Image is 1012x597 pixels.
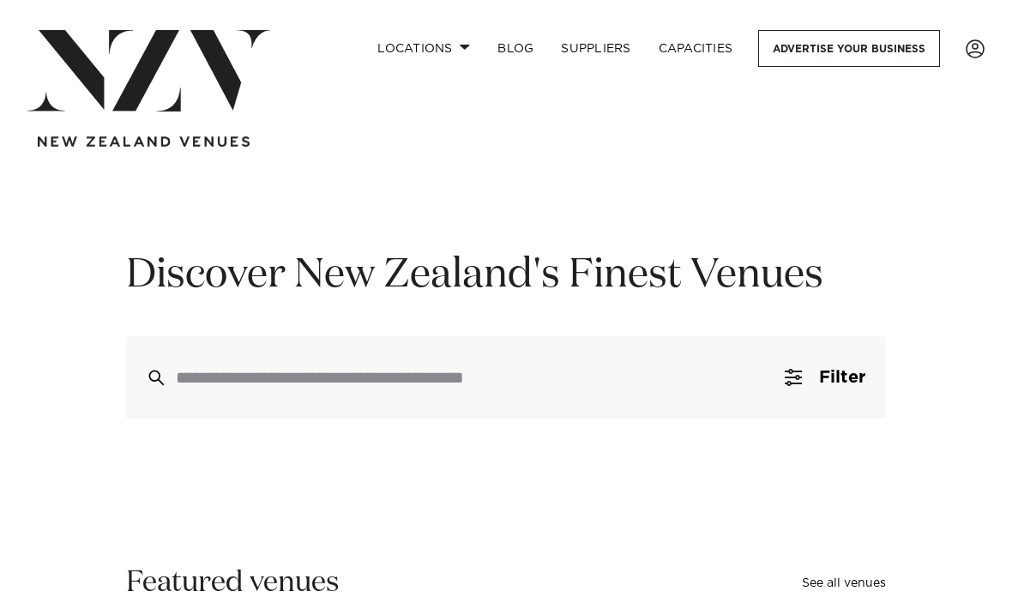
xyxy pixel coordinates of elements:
img: new-zealand-venues-text.png [38,136,250,148]
a: Capacities [645,30,747,67]
a: See all venues [802,577,886,589]
a: Locations [364,30,484,67]
img: nzv-logo.png [27,30,270,112]
h1: Discover New Zealand's Finest Venues [126,249,886,302]
button: Filter [764,336,886,419]
span: Filter [819,369,865,386]
a: Advertise your business [758,30,940,67]
a: BLOG [484,30,547,67]
a: SUPPLIERS [547,30,644,67]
